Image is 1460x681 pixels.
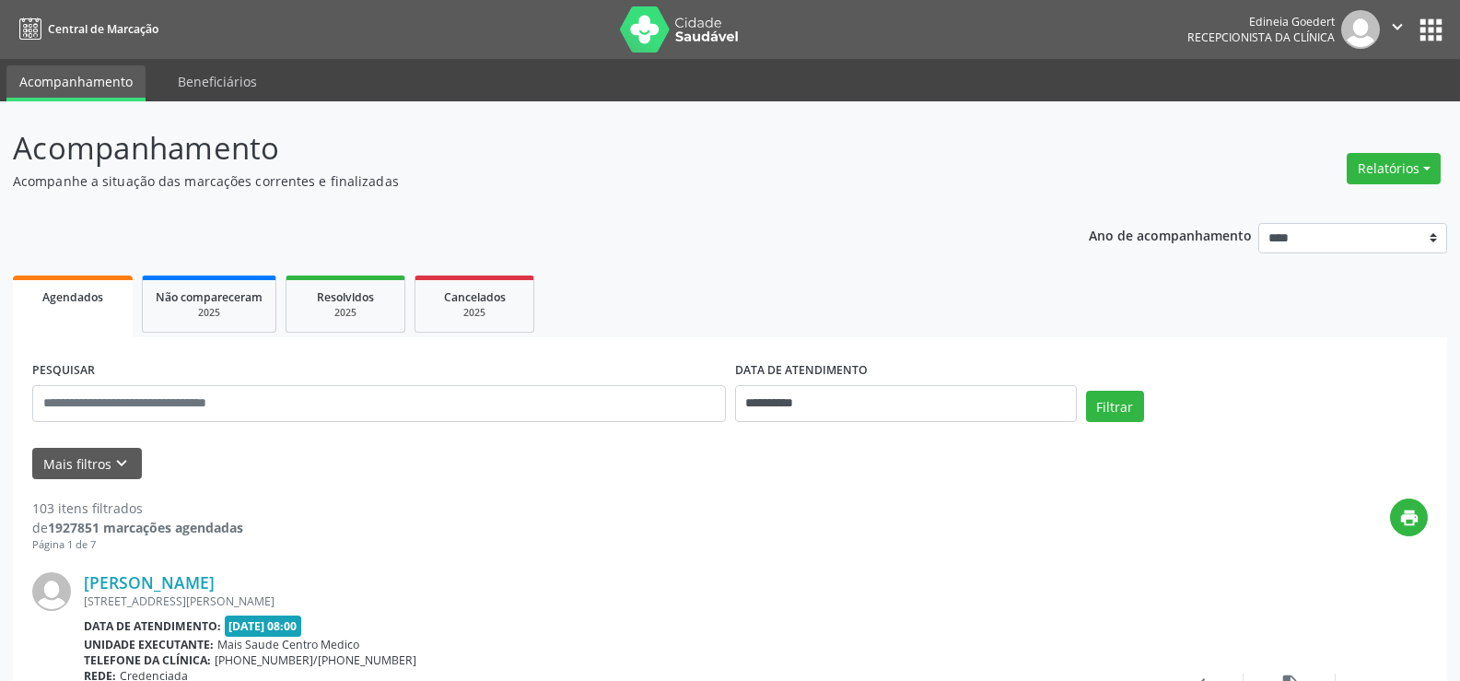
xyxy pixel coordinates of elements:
[317,289,374,305] span: Resolvidos
[1390,499,1428,536] button: print
[84,637,214,652] b: Unidade executante:
[84,652,211,668] b: Telefone da clínica:
[1380,10,1415,49] button: 
[32,499,243,518] div: 103 itens filtrados
[444,289,506,305] span: Cancelados
[84,618,221,634] b: Data de atendimento:
[1347,153,1441,184] button: Relatórios
[225,616,302,637] span: [DATE] 08:00
[215,652,416,668] span: [PHONE_NUMBER]/[PHONE_NUMBER]
[32,518,243,537] div: de
[42,289,103,305] span: Agendados
[84,572,215,593] a: [PERSON_NAME]
[32,448,142,480] button: Mais filtroskeyboard_arrow_down
[48,21,158,37] span: Central de Marcação
[1399,508,1419,528] i: print
[428,306,520,320] div: 2025
[735,357,868,385] label: DATA DE ATENDIMENTO
[13,14,158,44] a: Central de Marcação
[1089,223,1252,246] p: Ano de acompanhamento
[1187,14,1335,29] div: Edineia Goedert
[32,357,95,385] label: PESQUISAR
[13,171,1017,191] p: Acompanhe a situação das marcações correntes e finalizadas
[165,65,270,98] a: Beneficiários
[32,537,243,553] div: Página 1 de 7
[156,306,263,320] div: 2025
[48,519,243,536] strong: 1927851 marcações agendadas
[299,306,391,320] div: 2025
[1387,17,1407,37] i: 
[156,289,263,305] span: Não compareceram
[13,125,1017,171] p: Acompanhamento
[1187,29,1335,45] span: Recepcionista da clínica
[1086,391,1144,422] button: Filtrar
[217,637,359,652] span: Mais Saude Centro Medico
[1415,14,1447,46] button: apps
[84,593,1151,609] div: [STREET_ADDRESS][PERSON_NAME]
[1341,10,1380,49] img: img
[32,572,71,611] img: img
[6,65,146,101] a: Acompanhamento
[111,453,132,474] i: keyboard_arrow_down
